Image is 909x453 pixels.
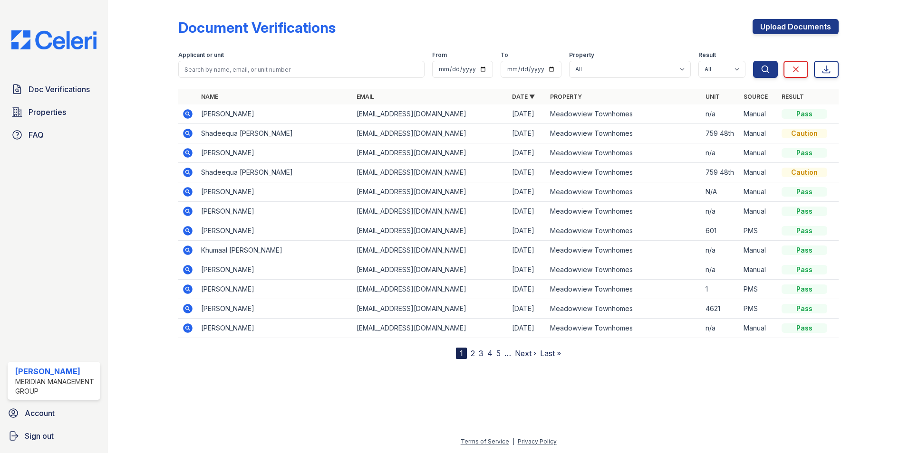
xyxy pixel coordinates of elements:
[432,51,447,59] label: From
[508,143,546,163] td: [DATE]
[353,163,508,182] td: [EMAIL_ADDRESS][DOMAIN_NAME]
[546,104,702,124] td: Meadowview Townhomes
[4,426,104,445] a: Sign out
[740,260,778,280] td: Manual
[353,104,508,124] td: [EMAIL_ADDRESS][DOMAIN_NAME]
[540,349,561,358] a: Last »
[782,265,827,274] div: Pass
[353,143,508,163] td: [EMAIL_ADDRESS][DOMAIN_NAME]
[546,241,702,260] td: Meadowview Townhomes
[702,124,740,143] td: 759 48th
[702,241,740,260] td: n/a
[353,319,508,338] td: [EMAIL_ADDRESS][DOMAIN_NAME]
[197,202,353,221] td: [PERSON_NAME]
[508,241,546,260] td: [DATE]
[508,124,546,143] td: [DATE]
[782,148,827,158] div: Pass
[782,129,827,138] div: Caution
[782,168,827,177] div: Caution
[782,109,827,119] div: Pass
[740,221,778,241] td: PMS
[740,124,778,143] td: Manual
[197,163,353,182] td: Shadeequa [PERSON_NAME]
[501,51,508,59] label: To
[740,280,778,299] td: PMS
[197,319,353,338] td: [PERSON_NAME]
[25,407,55,419] span: Account
[782,187,827,197] div: Pass
[702,104,740,124] td: n/a
[550,93,582,100] a: Property
[508,104,546,124] td: [DATE]
[702,202,740,221] td: n/a
[782,245,827,255] div: Pass
[357,93,374,100] a: Email
[353,124,508,143] td: [EMAIL_ADDRESS][DOMAIN_NAME]
[456,348,467,359] div: 1
[197,143,353,163] td: [PERSON_NAME]
[740,319,778,338] td: Manual
[201,93,218,100] a: Name
[702,143,740,163] td: n/a
[4,404,104,423] a: Account
[744,93,768,100] a: Source
[546,124,702,143] td: Meadowview Townhomes
[518,438,557,445] a: Privacy Policy
[508,260,546,280] td: [DATE]
[546,299,702,319] td: Meadowview Townhomes
[508,319,546,338] td: [DATE]
[487,349,493,358] a: 4
[353,221,508,241] td: [EMAIL_ADDRESS][DOMAIN_NAME]
[461,438,509,445] a: Terms of Service
[782,284,827,294] div: Pass
[740,241,778,260] td: Manual
[782,93,804,100] a: Result
[197,221,353,241] td: [PERSON_NAME]
[508,280,546,299] td: [DATE]
[512,93,535,100] a: Date ▼
[197,299,353,319] td: [PERSON_NAME]
[29,84,90,95] span: Doc Verifications
[698,51,716,59] label: Result
[702,260,740,280] td: n/a
[702,299,740,319] td: 4621
[706,93,720,100] a: Unit
[178,61,425,78] input: Search by name, email, or unit number
[508,202,546,221] td: [DATE]
[197,104,353,124] td: [PERSON_NAME]
[4,30,104,49] img: CE_Logo_Blue-a8612792a0a2168367f1c8372b55b34899dd931a85d93a1a3d3e32e68fde9ad4.png
[197,280,353,299] td: [PERSON_NAME]
[353,260,508,280] td: [EMAIL_ADDRESS][DOMAIN_NAME]
[25,430,54,442] span: Sign out
[546,319,702,338] td: Meadowview Townhomes
[508,182,546,202] td: [DATE]
[496,349,501,358] a: 5
[197,241,353,260] td: Khumaal [PERSON_NAME]
[197,124,353,143] td: Shadeequa [PERSON_NAME]
[15,377,97,396] div: Meridian Management Group
[782,323,827,333] div: Pass
[197,182,353,202] td: [PERSON_NAME]
[178,51,224,59] label: Applicant or unit
[546,260,702,280] td: Meadowview Townhomes
[702,182,740,202] td: N/A
[569,51,594,59] label: Property
[513,438,514,445] div: |
[353,280,508,299] td: [EMAIL_ADDRESS][DOMAIN_NAME]
[740,182,778,202] td: Manual
[508,221,546,241] td: [DATE]
[740,163,778,182] td: Manual
[740,104,778,124] td: Manual
[479,349,484,358] a: 3
[546,143,702,163] td: Meadowview Townhomes
[471,349,475,358] a: 2
[740,202,778,221] td: Manual
[546,163,702,182] td: Meadowview Townhomes
[782,226,827,236] div: Pass
[782,207,827,216] div: Pass
[353,182,508,202] td: [EMAIL_ADDRESS][DOMAIN_NAME]
[782,304,827,313] div: Pass
[740,143,778,163] td: Manual
[508,299,546,319] td: [DATE]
